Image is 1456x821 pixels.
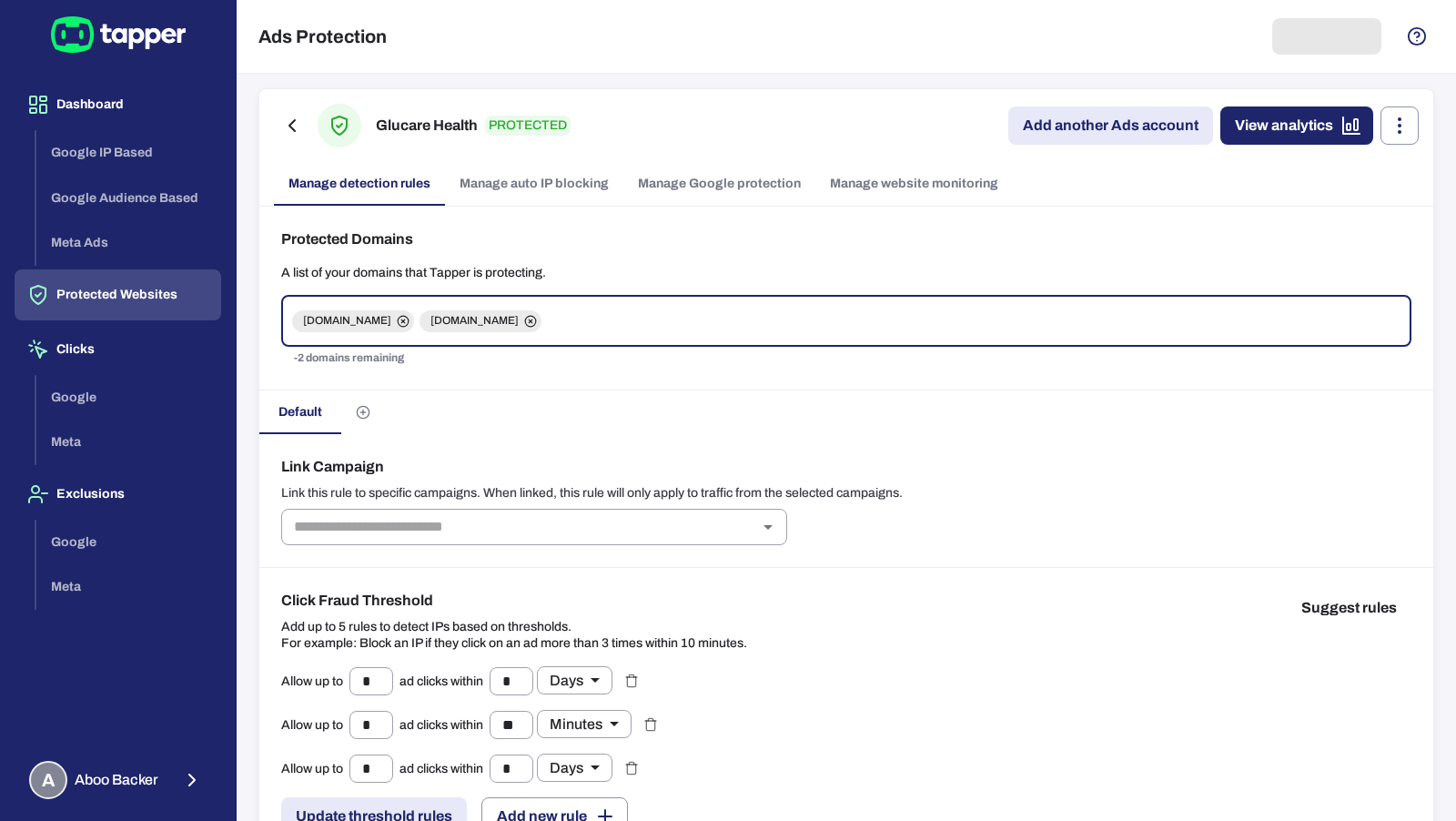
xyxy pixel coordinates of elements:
[15,286,221,301] a: Protected Websites
[281,666,612,695] div: Allow up to ad clicks within
[274,162,445,206] a: Manage detection rules
[15,754,221,806] button: AAboo Backer
[485,116,571,136] p: PROTECTED
[294,350,1399,368] p: -2 domains remaining
[15,79,221,130] button: Dashboard
[623,162,815,206] a: Manage Google protection
[420,314,530,329] span: [DOMAIN_NAME]
[755,514,781,540] button: Open
[376,115,478,137] h6: Glucare Health
[15,324,221,375] button: Clicks
[15,485,221,501] a: Exclusions
[281,590,747,612] h6: Click Fraud Threshold
[281,456,1411,478] h6: Link Campaign
[281,485,1411,502] p: Link this rule to specific campaigns. When linked, this rule will only apply to traffic from the ...
[278,404,322,421] span: Default
[292,314,402,329] span: [DOMAIN_NAME]
[537,666,612,694] div: Days
[281,265,1411,281] p: A list of your domains that Tapper is protecting.
[281,754,612,783] div: Allow up to ad clicks within
[75,771,158,789] span: Aboo Backer
[537,754,612,782] div: Days
[15,340,221,356] a: Clicks
[281,710,632,739] div: Allow up to ad clicks within
[281,228,1411,250] h6: Protected Domains
[1287,590,1411,626] button: Suggest rules
[292,310,414,332] div: [DOMAIN_NAME]
[445,162,623,206] a: Manage auto IP blocking
[15,269,221,320] button: Protected Websites
[537,710,632,738] div: Minutes
[15,469,221,520] button: Exclusions
[420,310,541,332] div: [DOMAIN_NAME]
[281,619,747,652] p: Add up to 5 rules to detect IPs based on thresholds. For example: Block an IP if they click on an...
[29,761,67,799] div: A
[15,96,221,111] a: Dashboard
[1220,106,1373,145] a: View analytics
[1008,106,1213,145] a: Add another Ads account
[258,25,387,47] h5: Ads Protection
[815,162,1013,206] a: Manage website monitoring
[341,390,385,434] button: Create custom rules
